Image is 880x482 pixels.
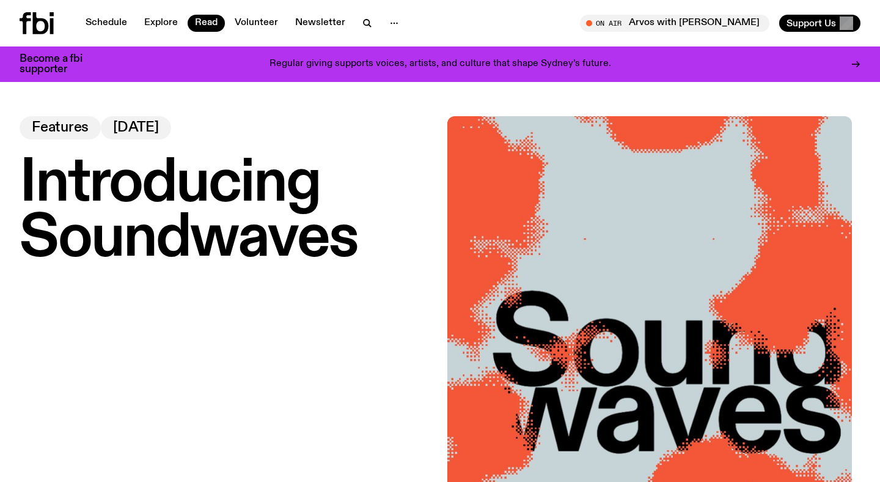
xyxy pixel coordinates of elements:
[113,121,159,135] span: [DATE]
[580,15,769,32] button: On AirArvos with [PERSON_NAME]
[227,15,285,32] a: Volunteer
[188,15,225,32] a: Read
[288,15,353,32] a: Newsletter
[269,59,611,70] p: Regular giving supports voices, artists, and culture that shape Sydney’s future.
[137,15,185,32] a: Explore
[20,157,433,267] h1: Introducing Soundwaves
[32,121,89,135] span: Features
[779,15,860,32] button: Support Us
[78,15,134,32] a: Schedule
[20,54,98,75] h3: Become a fbi supporter
[787,18,836,29] span: Support Us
